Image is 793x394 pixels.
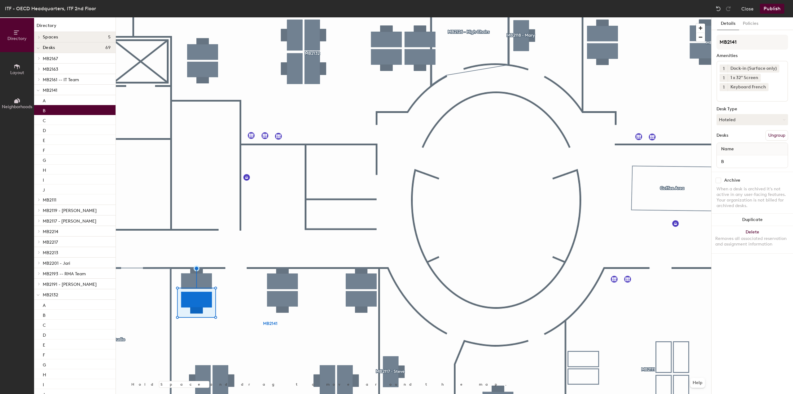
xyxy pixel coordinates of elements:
span: MB2217 [43,240,58,245]
span: 1 [723,75,725,81]
span: MB2191 - [PERSON_NAME] [43,282,97,287]
div: Removes all associated reservation and assignment information [715,236,789,247]
button: Hoteled [716,114,788,125]
span: 1 [723,84,725,91]
p: J [43,186,45,193]
h1: Directory [34,22,116,32]
span: MB2163 [43,67,58,72]
div: Keyboard French [728,83,769,91]
span: MB2201 - Jari [43,261,70,266]
button: Help [690,378,705,388]
span: MB2214 [43,229,58,234]
button: Details [717,17,739,30]
p: C [43,321,46,328]
button: Duplicate [712,214,793,226]
p: A [43,96,46,104]
img: Undo [715,6,721,12]
button: 1 [720,83,728,91]
p: A [43,301,46,308]
div: Dock-in (Surface only) [728,64,779,73]
span: 5 [108,35,111,40]
span: Desks [43,45,55,50]
span: Spaces [43,35,58,40]
p: G [43,361,46,368]
span: MB2119 - [PERSON_NAME] [43,208,97,213]
p: B [43,311,46,318]
button: Ungroup [765,130,788,141]
p: H [43,370,46,378]
input: Unnamed desk [718,157,786,166]
div: Amenities [716,53,788,58]
p: E [43,136,45,143]
img: Redo [725,6,731,12]
div: Desk Type [716,107,788,112]
p: F [43,146,45,153]
button: 1 [720,74,728,82]
div: ITF - OECD Headquarters, ITF 2nd Floor [5,5,96,12]
span: 69 [105,45,111,50]
span: MB2161 -- IT Team [43,77,79,82]
div: When a desk is archived it's not active in any user-facing features. Your organization is not bil... [716,186,788,209]
span: MB2132 [43,292,58,298]
p: F [43,351,45,358]
p: C [43,116,46,123]
div: Archive [724,178,740,183]
span: MB2117 - [PERSON_NAME] [43,219,96,224]
span: Layout [10,70,24,75]
span: MB2141 [43,88,57,93]
button: Publish [760,4,784,14]
button: Policies [739,17,762,30]
p: B [43,106,46,113]
button: DeleteRemoves all associated reservation and assignment information [712,226,793,253]
span: Directory [7,36,27,41]
p: D [43,331,46,338]
span: Name [718,144,737,155]
p: H [43,166,46,173]
span: MB2193 -- RMA Team [43,271,86,277]
div: Desks [716,133,728,138]
p: E [43,341,45,348]
span: MB2213 [43,250,58,255]
p: I [43,176,44,183]
span: MB2167 [43,56,58,61]
button: 1 [720,64,728,73]
p: D [43,126,46,133]
span: Neighborhoods [2,104,32,109]
p: G [43,156,46,163]
button: Close [741,4,754,14]
span: 1 [723,65,725,72]
div: 1 x 32" Screen [728,74,761,82]
p: I [43,380,44,387]
span: MB2111 [43,197,56,203]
